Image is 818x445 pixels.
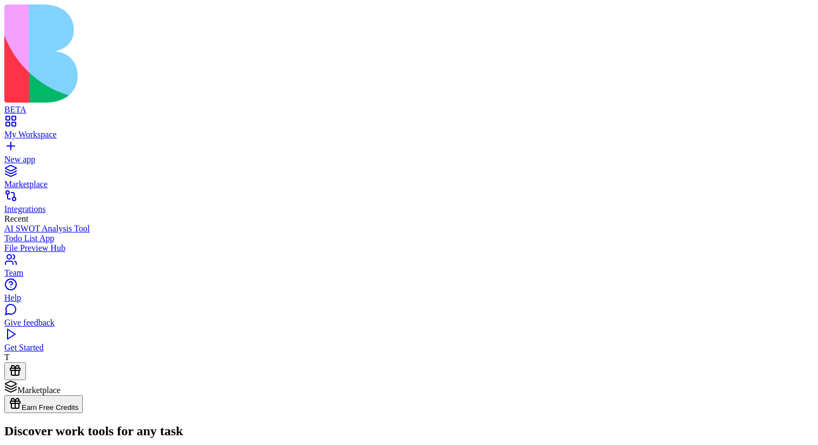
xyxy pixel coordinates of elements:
div: My Workspace [4,130,814,140]
span: Earn Free Credits [22,403,78,411]
div: Get Started [4,343,814,353]
a: File Preview Hub [4,243,814,253]
img: logo [4,4,439,103]
div: Marketplace [4,180,814,189]
a: Marketplace [4,170,814,189]
a: Get Started [4,333,814,353]
h2: Discover work tools for any task [4,424,814,439]
a: AI SWOT Analysis Tool [4,224,814,234]
a: BETA [4,95,814,115]
a: My Workspace [4,120,814,140]
span: T [4,353,10,362]
a: Team [4,258,814,278]
a: New app [4,145,814,164]
div: BETA [4,105,814,115]
a: Integrations [4,195,814,214]
div: New app [4,155,814,164]
div: Give feedback [4,318,814,328]
a: Give feedback [4,308,814,328]
div: Integrations [4,204,814,214]
span: Marketplace [17,386,61,395]
a: Todo List App [4,234,814,243]
div: Team [4,268,814,278]
button: Earn Free Credits [4,395,83,413]
div: Help [4,293,814,303]
span: Recent [4,214,28,223]
a: Help [4,283,814,303]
